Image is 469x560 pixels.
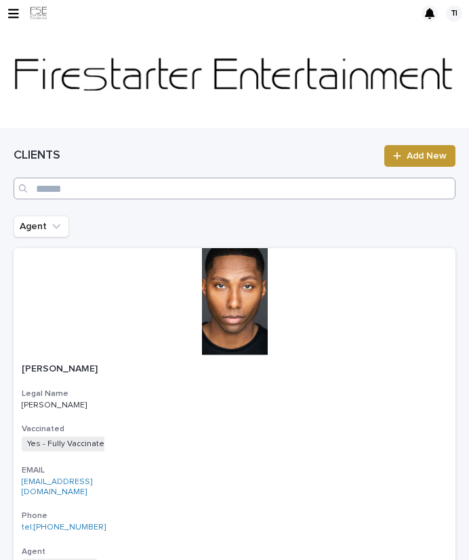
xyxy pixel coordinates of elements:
[446,5,462,22] div: TI
[407,151,447,161] span: Add New
[22,424,447,435] h3: Vaccinated
[22,401,119,410] p: [PERSON_NAME]
[22,437,115,452] span: Yes - Fully Vaccinated
[22,478,92,496] a: [EMAIL_ADDRESS][DOMAIN_NAME]
[384,145,455,167] a: Add New
[22,511,447,521] h3: Phone
[22,546,447,557] h3: Agent
[22,363,119,375] p: [PERSON_NAME]
[22,523,106,532] a: tel:[PHONE_NUMBER]
[30,5,47,22] img: 9JgRvJ3ETPGCJDhvPVA5
[22,388,447,399] h3: Legal Name
[14,148,376,164] h1: CLIENTS
[14,178,455,199] input: Search
[14,216,69,237] button: Agent
[22,465,447,476] h3: EMAIL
